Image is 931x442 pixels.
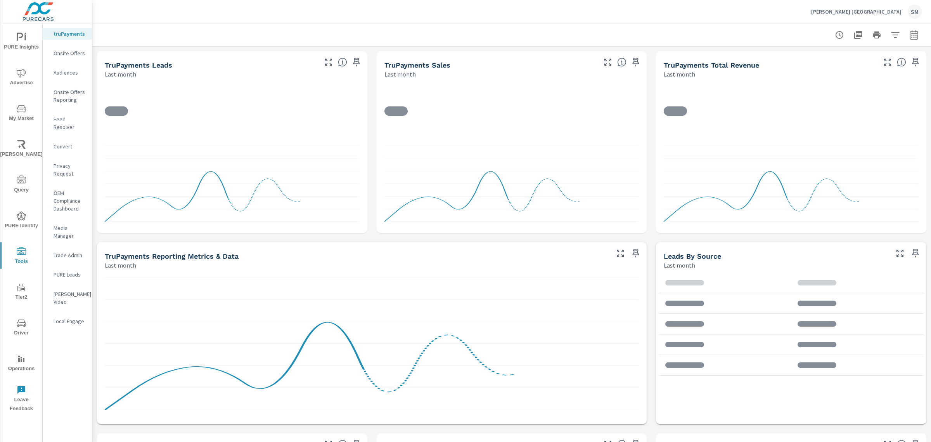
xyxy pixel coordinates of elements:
button: Make Fullscreen [322,56,335,68]
h5: Leads By Source [664,252,721,260]
span: [PERSON_NAME] [3,140,40,159]
span: The number of truPayments leads. [338,57,347,67]
p: Last month [664,70,695,79]
button: Make Fullscreen [894,247,906,259]
button: Print Report [869,27,884,43]
span: Query [3,176,40,195]
div: Local Engage [43,315,92,327]
p: Last month [664,261,695,270]
span: Save this to your personalized report [630,247,642,259]
p: Privacy Request [54,162,86,177]
p: Onsite Offers Reporting [54,88,86,104]
p: Last month [105,261,136,270]
div: OEM Compliance Dashboard [43,187,92,214]
div: Privacy Request [43,160,92,179]
div: Media Manager [43,222,92,242]
div: Feed Resolver [43,113,92,133]
button: Apply Filters [888,27,903,43]
span: Total revenue from sales matched to a truPayments lead. [Source: This data is sourced from the de... [897,57,906,67]
span: Operations [3,354,40,373]
div: SM [908,5,922,19]
p: Trade Admin [54,251,86,259]
div: nav menu [0,23,42,416]
div: truPayments [43,28,92,40]
p: [PERSON_NAME] [GEOGRAPHIC_DATA] [811,8,902,15]
span: Driver [3,318,40,338]
button: Make Fullscreen [602,56,614,68]
span: PURE Insights [3,33,40,52]
div: Trade Admin [43,249,92,261]
div: PURE Leads [43,269,92,280]
p: Audiences [54,69,86,77]
div: Convert [43,141,92,152]
span: Advertise [3,68,40,87]
h5: truPayments Reporting Metrics & Data [105,252,239,260]
span: Number of sales matched to a truPayments lead. [Source: This data is sourced from the dealer's DM... [617,57,626,67]
div: Audiences [43,67,92,78]
p: Feed Resolver [54,115,86,131]
div: Onsite Offers Reporting [43,86,92,106]
h5: truPayments Total Revenue [664,61,759,69]
p: [PERSON_NAME] Video [54,290,86,306]
h5: truPayments Leads [105,61,172,69]
div: [PERSON_NAME] Video [43,288,92,308]
span: Leave Feedback [3,385,40,413]
h5: truPayments Sales [384,61,450,69]
p: OEM Compliance Dashboard [54,189,86,212]
p: Local Engage [54,317,86,325]
span: Save this to your personalized report [909,56,922,68]
span: My Market [3,104,40,123]
button: "Export Report to PDF" [850,27,866,43]
span: Save this to your personalized report [350,56,363,68]
span: Tier2 [3,283,40,302]
p: Last month [105,70,136,79]
div: Onsite Offers [43,47,92,59]
span: Save this to your personalized report [630,56,642,68]
span: Tools [3,247,40,266]
span: Save this to your personalized report [909,247,922,259]
button: Make Fullscreen [614,247,626,259]
p: truPayments [54,30,86,38]
p: Last month [384,70,416,79]
p: Convert [54,143,86,150]
span: PURE Identity [3,211,40,230]
button: Select Date Range [906,27,922,43]
p: PURE Leads [54,271,86,278]
p: Media Manager [54,224,86,240]
p: Onsite Offers [54,49,86,57]
button: Make Fullscreen [881,56,894,68]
